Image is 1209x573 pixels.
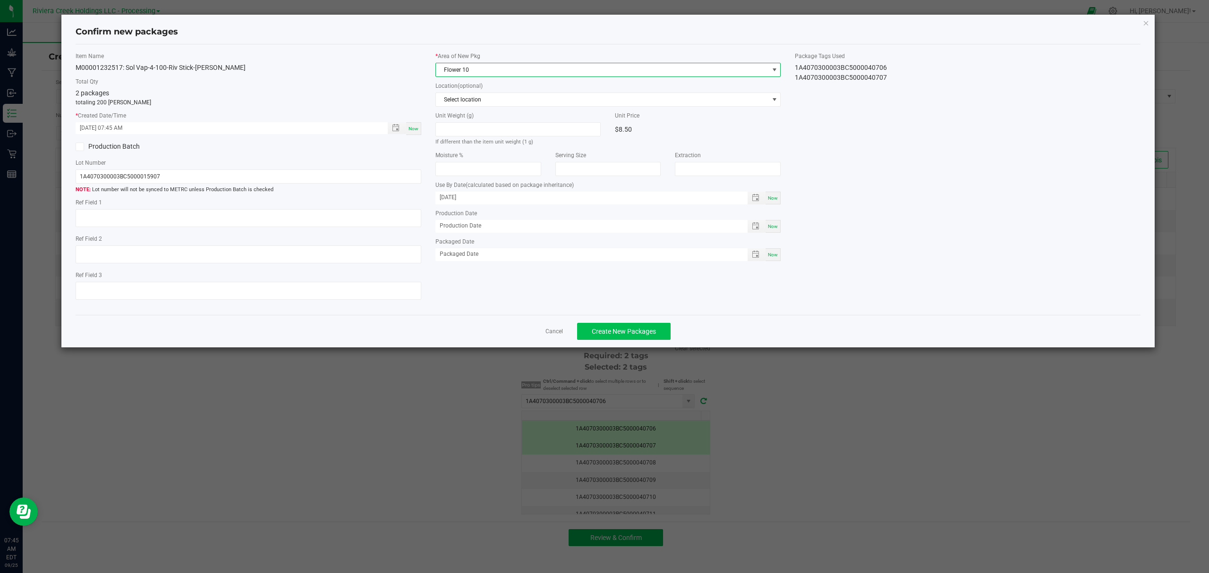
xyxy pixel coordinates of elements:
label: Production Date [435,209,781,218]
input: Use By Date [435,192,738,203]
span: Toggle popup [388,122,406,134]
span: (optional) [458,83,483,89]
div: 1A4070300003BC5000040707 [795,73,1141,83]
label: Packaged Date [435,237,781,246]
label: Item Name [76,52,421,60]
div: M00001232517: Sol Vap-4-100-Riv Stick-[PERSON_NAME] [76,63,421,73]
label: Lot Number [76,159,421,167]
span: Create New Packages [592,328,656,335]
label: Total Qty [76,77,421,86]
a: Cancel [545,328,563,336]
label: Created Date/Time [76,111,421,120]
label: Package Tags Used [795,52,1141,60]
label: Extraction [675,151,781,160]
span: NO DATA FOUND [435,93,781,107]
input: Packaged Date [435,248,738,260]
span: Toggle popup [748,220,766,233]
label: Unit Price [615,111,781,120]
span: Now [768,195,778,201]
span: Toggle popup [748,248,766,261]
span: Select location [436,93,769,106]
label: Use By Date [435,181,781,189]
span: Lot number will not be synced to METRC unless Production Batch is checked [76,186,421,194]
label: Area of New Pkg [435,52,781,60]
p: totaling 200 [PERSON_NAME] [76,98,421,107]
span: (calculated based on package inheritance) [466,182,574,188]
span: Now [409,126,418,131]
label: Production Batch [76,142,241,152]
span: Flower 10 [436,63,769,76]
div: $8.50 [615,122,781,136]
h4: Confirm new packages [76,26,1141,38]
span: Now [768,252,778,257]
span: Toggle popup [748,192,766,204]
label: Ref Field 2 [76,235,421,243]
button: Create New Packages [577,323,671,340]
label: Serving Size [555,151,661,160]
input: Production Date [435,220,738,232]
input: Created Datetime [76,122,378,134]
span: Now [768,224,778,229]
small: If different than the item unit weight (1 g) [435,139,533,145]
span: 2 packages [76,89,109,97]
label: Ref Field 1 [76,198,421,207]
label: Moisture % [435,151,541,160]
label: Location [435,82,781,90]
iframe: Resource center [9,497,38,526]
label: Ref Field 3 [76,271,421,279]
div: 1A4070300003BC5000040706 [795,63,1141,73]
label: Unit Weight (g) [435,111,601,120]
